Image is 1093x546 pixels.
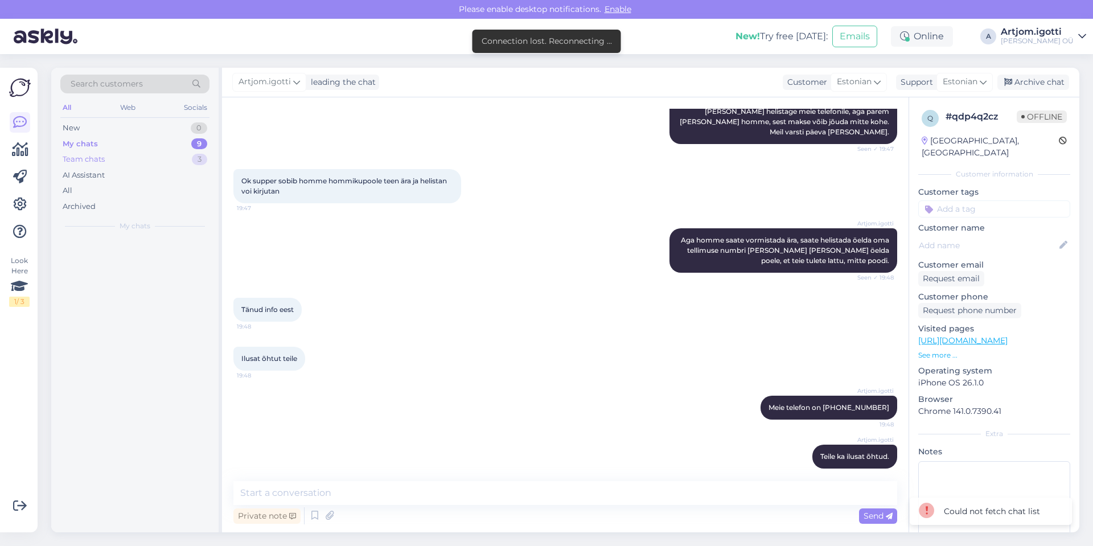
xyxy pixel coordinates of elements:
[918,405,1070,417] p: Chrome 141.0.7390.41
[1001,27,1086,46] a: Artjom.igotti[PERSON_NAME] OÜ
[918,271,984,286] div: Request email
[851,436,894,444] span: Artjom.igotti
[997,75,1069,90] div: Archive chat
[918,446,1070,458] p: Notes
[922,135,1059,159] div: [GEOGRAPHIC_DATA], [GEOGRAPHIC_DATA]
[118,100,138,115] div: Web
[769,403,889,412] span: Meie telefon on [PHONE_NUMBER]
[9,256,30,307] div: Look Here
[482,35,612,47] div: Connection lost. Reconnecting ...
[851,469,894,478] span: 19:48
[237,322,280,331] span: 19:48
[918,291,1070,303] p: Customer phone
[681,236,891,265] span: Aga homme saate vormistada ära, saate helistada öelda oma tellimuse numbri [PERSON_NAME] [PERSON_...
[918,377,1070,389] p: iPhone OS 26.1.0
[120,221,150,231] span: My chats
[851,387,894,395] span: Artjom.igotti
[735,30,828,43] div: Try free [DATE]:
[851,219,894,228] span: Artjom.igotti
[918,350,1070,360] p: See more ...
[60,100,73,115] div: All
[63,201,96,212] div: Archived
[832,26,877,47] button: Emails
[783,76,827,88] div: Customer
[918,169,1070,179] div: Customer information
[241,354,297,363] span: Ilusat õhtut teile
[239,76,291,88] span: Artjom.igotti
[1001,36,1074,46] div: [PERSON_NAME] OÜ
[71,78,143,90] span: Search customers
[837,76,872,88] span: Estonian
[820,452,889,461] span: Teile ka ilusat õhtud.
[191,138,207,150] div: 9
[919,239,1057,252] input: Add name
[182,100,209,115] div: Socials
[735,31,760,42] b: New!
[927,114,933,122] span: q
[918,222,1070,234] p: Customer name
[864,511,893,521] span: Send
[63,170,105,181] div: AI Assistant
[1001,27,1074,36] div: Artjom.igotti
[63,185,72,196] div: All
[9,297,30,307] div: 1 / 3
[946,110,1017,124] div: # qdp4q2cz
[918,200,1070,217] input: Add a tag
[918,259,1070,271] p: Customer email
[918,186,1070,198] p: Customer tags
[241,176,449,195] span: Ok supper sobib homme hommikupoole teen ära ja helistan voi kirjutan
[980,28,996,44] div: A
[943,76,977,88] span: Estonian
[944,506,1040,518] div: Could not fetch chat list
[601,4,635,14] span: Enable
[241,305,294,314] span: Tänud info eest
[918,365,1070,377] p: Operating system
[233,508,301,524] div: Private note
[192,154,207,165] div: 3
[63,122,80,134] div: New
[896,76,933,88] div: Support
[851,273,894,282] span: Seen ✓ 19:48
[891,26,953,47] div: Online
[63,154,105,165] div: Team chats
[237,204,280,212] span: 19:47
[851,420,894,429] span: 19:48
[306,76,376,88] div: leading the chat
[918,393,1070,405] p: Browser
[918,429,1070,439] div: Extra
[918,323,1070,335] p: Visited pages
[63,138,98,150] div: My chats
[918,335,1008,346] a: [URL][DOMAIN_NAME]
[9,77,31,98] img: Askly Logo
[851,145,894,153] span: Seen ✓ 19:47
[191,122,207,134] div: 0
[918,303,1021,318] div: Request phone number
[1017,110,1067,123] span: Offline
[237,371,280,380] span: 19:48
